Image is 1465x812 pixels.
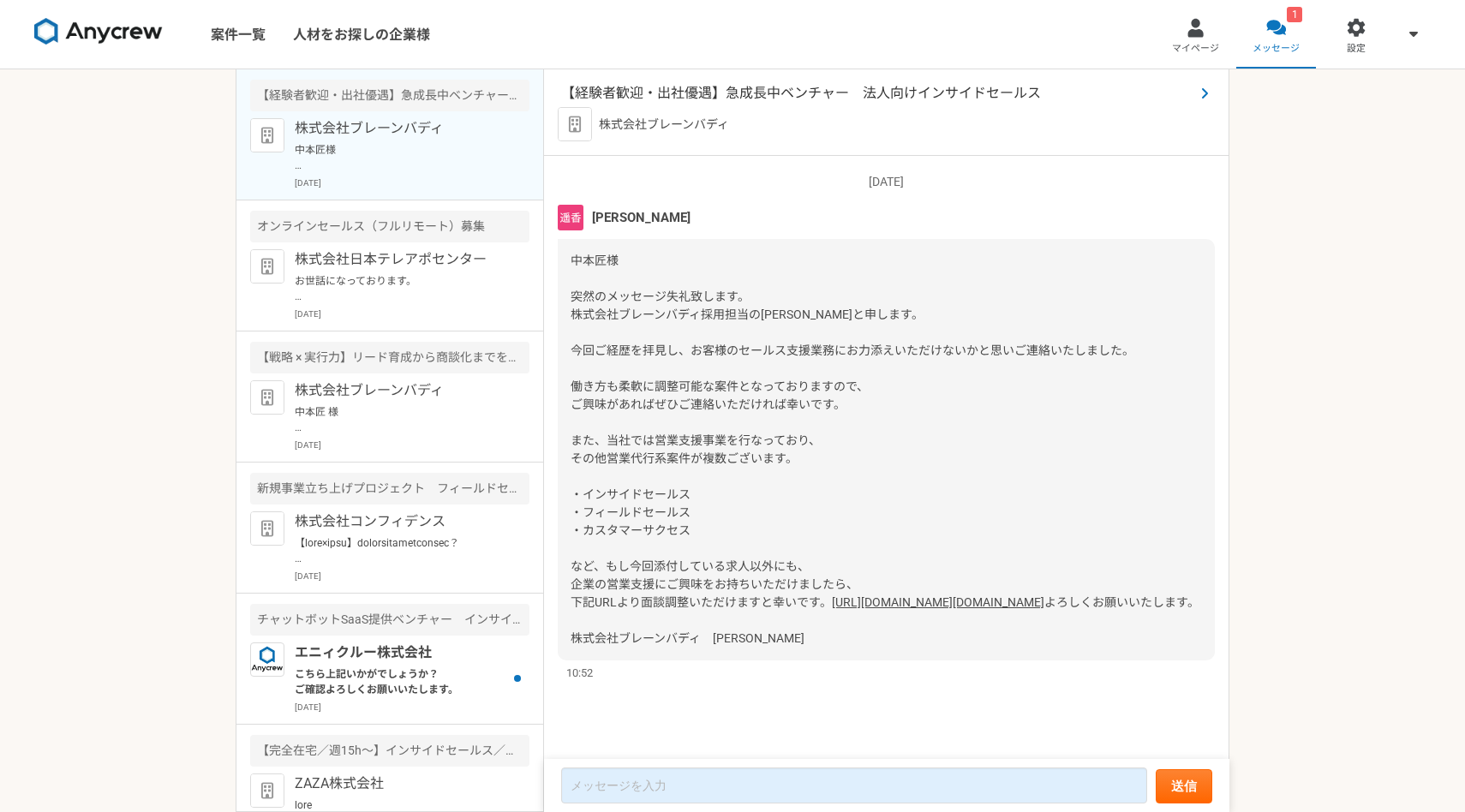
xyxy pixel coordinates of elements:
[250,511,284,546] img: default_org_logo-42cde973f59100197ec2c8e796e4974ac8490bb5b08a0eb061ff975e4574aa76.png
[571,254,1146,609] span: 中本匠様 突然のメッセージ失礼致します。 株式会社ブレーンバディ採用担当の[PERSON_NAME]と申します。 今回ご経歴を拝見し、お客様のセールス支援業務にお力添えいただけないかと思いご連絡...
[295,773,506,794] p: ZAZA株式会社
[295,642,506,663] p: エニィクルー株式会社
[295,380,506,401] p: 株式会社ブレーンバディ
[295,249,506,270] p: 株式会社日本テレアポセンター
[295,535,506,566] p: 【lore×ipsu】dolorsitametconsec？ adipiscingelitseddoeius。 tempor、incididuntutlaboreetdo、magnaaliqua...
[295,273,506,304] p: お世話になっております。 プロフィール拝見してとても魅力的なご経歴で、 ぜひ一度、弊社面談をお願いできないでしょうか？ [URL][DOMAIN_NAME][DOMAIN_NAME] 当社ですが...
[250,342,529,373] div: 【戦略 × 実行力】リード育成から商談化までを一気通貫で担うIS
[295,511,506,532] p: 株式会社コンフィデンス
[295,307,529,320] p: [DATE]
[250,249,284,284] img: default_org_logo-42cde973f59100197ec2c8e796e4974ac8490bb5b08a0eb061ff975e4574aa76.png
[295,176,529,189] p: [DATE]
[1253,42,1300,56] span: メッセージ
[1287,7,1302,22] div: 1
[250,773,284,808] img: default_org_logo-42cde973f59100197ec2c8e796e4974ac8490bb5b08a0eb061ff975e4574aa76.png
[558,107,592,141] img: default_org_logo-42cde973f59100197ec2c8e796e4974ac8490bb5b08a0eb061ff975e4574aa76.png
[250,735,529,767] div: 【完全在宅／週15h〜】インサイドセールス／業界トップクラスのBtoBサービス
[561,83,1194,104] span: 【経験者歓迎・出社優遇】急成長中ベンチャー 法人向けインサイドセールス
[295,666,506,697] p: こちら上記いかがでしょうか？ ご確認よろしくお願いいたします。
[34,18,163,45] img: 8DqYSo04kwAAAAASUVORK5CYII=
[558,173,1215,191] p: [DATE]
[832,595,1044,609] a: [URL][DOMAIN_NAME][DOMAIN_NAME]
[599,116,729,134] p: 株式会社ブレーンバディ
[295,439,529,451] p: [DATE]
[1156,769,1212,803] button: 送信
[250,80,529,111] div: 【経験者歓迎・出社優遇】急成長中ベンチャー 法人向けインサイドセールス
[250,211,529,242] div: オンラインセールス（フルリモート）募集
[250,380,284,415] img: default_org_logo-42cde973f59100197ec2c8e796e4974ac8490bb5b08a0eb061ff975e4574aa76.png
[558,205,583,230] img: unnamed.png
[295,118,506,139] p: 株式会社ブレーンバディ
[250,118,284,152] img: default_org_logo-42cde973f59100197ec2c8e796e4974ac8490bb5b08a0eb061ff975e4574aa76.png
[592,208,691,227] span: [PERSON_NAME]
[295,142,506,173] p: 中本匠様 突然のメッセージ失礼致します。 株式会社ブレーンバディ採用担当の[PERSON_NAME]と申します。 今回ご経歴を拝見し、お客様のセールス支援業務にお力添えいただけないかと思いご連絡...
[250,604,529,636] div: チャットボットSaaS提供ベンチャー インサイドセールス
[295,701,529,713] p: [DATE]
[250,473,529,505] div: 新規事業立ち上げプロジェクト フィールドセールス
[1347,42,1366,56] span: 設定
[566,665,593,681] span: 10:52
[295,570,529,582] p: [DATE]
[250,642,284,677] img: logo_text_blue_01.png
[1172,42,1219,56] span: マイページ
[571,595,1208,645] span: よろしくお願いいたします。 株式会社ブレーンバディ [PERSON_NAME]
[295,404,506,435] p: 中本匠 様 突然のメッセージ失礼致します。 株式会社ブレーンバディ採用担当の[PERSON_NAME]と申します。 今回ご経歴を拝見し、お客様のセールス支援業務にお力添えいただけないかと思いご連...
